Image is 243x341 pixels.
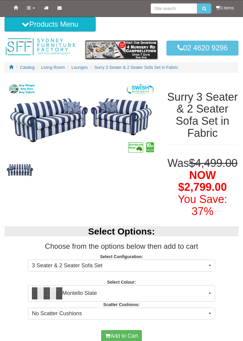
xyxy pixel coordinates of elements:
[166,157,238,217] h1: Was
[20,65,35,70] a: Catalog
[103,302,140,307] strong: Scatter Cushions:
[32,287,62,299] img: Montello Slate
[189,157,238,169] del: $4,499.00
[166,91,238,139] h1: Surry 3 Seater & 2 Seater Sofa Set in Fabric
[151,3,197,14] input: Site search
[178,169,227,194] span: NOW $2,799.00
[28,285,215,302] button: Montello SlateMontello Slate
[32,262,207,270] span: 3 Seater & 2 Seater Sofa Set
[32,287,207,299] span: Montello Slate
[28,308,215,320] button: No Scatter Cushions
[71,65,88,70] a: Lounges
[86,41,158,59] img: showroom.gif
[5,38,77,56] img: Sydney Furniture Factory
[5,17,96,32] button: Products Menu
[178,193,227,218] font: You Save: 37%
[28,260,215,272] button: 3 Seater & 2 Seater Sofa Set
[100,254,143,259] strong: Select Configuration:
[32,310,207,318] span: No Scatter Cushions
[216,5,234,11] li: 0 items
[5,242,238,250] h3: Choose from the options below then add to cart
[166,41,238,55] a: 02 4620 9296
[88,226,155,236] b: Select Options:
[94,65,178,70] a: Surry 3 Seater & 2 Seater Sofa Set in Fabric
[107,280,136,285] strong: Select Colour:
[41,65,65,70] a: Living Room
